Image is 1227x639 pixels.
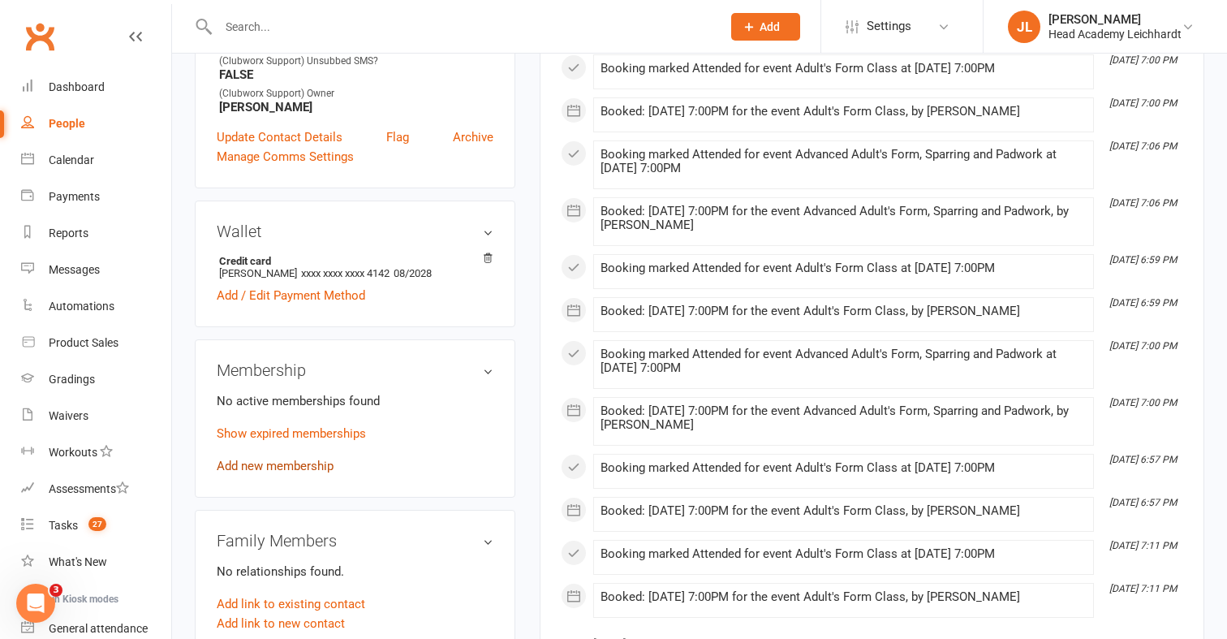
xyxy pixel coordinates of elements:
[1109,340,1177,352] i: [DATE] 7:00 PM
[217,532,493,550] h3: Family Members
[21,471,171,507] a: Assessments
[217,562,493,581] p: No relationships found.
[217,253,493,282] li: [PERSON_NAME]
[601,105,1087,119] div: Booked: [DATE] 7:00PM for the event Adult's Form Class, by [PERSON_NAME]
[1109,497,1177,508] i: [DATE] 6:57 PM
[217,459,334,473] a: Add new membership
[16,584,55,623] iframe: Intercom live chat
[219,67,493,82] strong: FALSE
[1109,254,1177,266] i: [DATE] 6:59 PM
[1109,583,1177,594] i: [DATE] 7:11 PM
[731,13,800,41] button: Add
[49,80,105,93] div: Dashboard
[21,398,171,434] a: Waivers
[49,482,129,495] div: Assessments
[217,361,493,379] h3: Membership
[219,255,485,267] strong: Credit card
[49,409,88,422] div: Waivers
[49,373,95,386] div: Gradings
[386,127,409,147] a: Flag
[49,519,78,532] div: Tasks
[49,263,100,276] div: Messages
[601,205,1087,232] div: Booked: [DATE] 7:00PM for the event Advanced Adult's Form, Sparring and Padwork, by [PERSON_NAME]
[21,142,171,179] a: Calendar
[1109,540,1177,551] i: [DATE] 7:11 PM
[50,584,62,597] span: 3
[217,614,345,633] a: Add link to new contact
[601,62,1087,76] div: Booking marked Attended for event Adult's Form Class at [DATE] 7:00PM
[1109,454,1177,465] i: [DATE] 6:57 PM
[49,446,97,459] div: Workouts
[219,54,493,69] div: (Clubworx Support) Unsubbed SMS?
[601,304,1087,318] div: Booked: [DATE] 7:00PM for the event Adult's Form Class, by [PERSON_NAME]
[21,361,171,398] a: Gradings
[601,547,1087,561] div: Booking marked Attended for event Adult's Form Class at [DATE] 7:00PM
[21,179,171,215] a: Payments
[1008,11,1040,43] div: JL
[219,86,493,101] div: (Clubworx Support) Owner
[19,16,60,57] a: Clubworx
[49,336,118,349] div: Product Sales
[601,504,1087,518] div: Booked: [DATE] 7:00PM for the event Adult's Form Class, by [PERSON_NAME]
[21,325,171,361] a: Product Sales
[1109,297,1177,309] i: [DATE] 6:59 PM
[21,69,171,106] a: Dashboard
[217,147,354,166] a: Manage Comms Settings
[217,594,365,614] a: Add link to existing contact
[1109,397,1177,408] i: [DATE] 7:00 PM
[49,153,94,166] div: Calendar
[394,267,432,279] span: 08/2028
[1109,54,1177,66] i: [DATE] 7:00 PM
[601,148,1087,175] div: Booking marked Attended for event Advanced Adult's Form, Sparring and Padwork at [DATE] 7:00PM
[217,286,365,305] a: Add / Edit Payment Method
[601,461,1087,475] div: Booking marked Attended for event Adult's Form Class at [DATE] 7:00PM
[1109,97,1177,109] i: [DATE] 7:00 PM
[49,227,88,240] div: Reports
[217,222,493,240] h3: Wallet
[49,555,107,568] div: What's New
[217,391,493,411] p: No active memberships found
[219,100,493,114] strong: [PERSON_NAME]
[601,261,1087,275] div: Booking marked Attended for event Adult's Form Class at [DATE] 7:00PM
[1048,27,1182,41] div: Head Academy Leichhardt
[21,434,171,471] a: Workouts
[453,127,493,147] a: Archive
[88,517,106,531] span: 27
[49,117,85,130] div: People
[301,267,390,279] span: xxxx xxxx xxxx 4142
[21,544,171,581] a: What's New
[217,426,366,441] a: Show expired memberships
[49,622,148,635] div: General attendance
[213,15,710,38] input: Search...
[1048,12,1182,27] div: [PERSON_NAME]
[1109,140,1177,152] i: [DATE] 7:06 PM
[217,127,342,147] a: Update Contact Details
[21,106,171,142] a: People
[1109,197,1177,209] i: [DATE] 7:06 PM
[21,252,171,288] a: Messages
[21,215,171,252] a: Reports
[21,507,171,544] a: Tasks 27
[601,404,1087,432] div: Booked: [DATE] 7:00PM for the event Advanced Adult's Form, Sparring and Padwork, by [PERSON_NAME]
[867,8,911,45] span: Settings
[21,288,171,325] a: Automations
[760,20,780,33] span: Add
[601,348,1087,375] div: Booking marked Attended for event Advanced Adult's Form, Sparring and Padwork at [DATE] 7:00PM
[49,190,100,203] div: Payments
[601,590,1087,604] div: Booked: [DATE] 7:00PM for the event Adult's Form Class, by [PERSON_NAME]
[49,300,114,313] div: Automations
